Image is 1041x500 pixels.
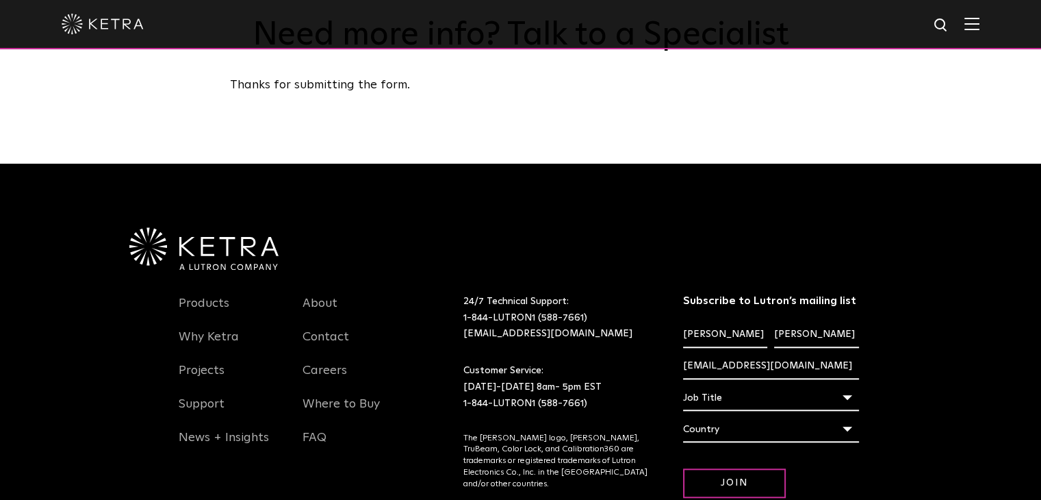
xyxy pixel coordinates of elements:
[179,329,239,361] a: Why Ketra
[179,363,224,395] a: Projects
[683,416,859,442] div: Country
[62,14,144,34] img: ketra-logo-2019-white
[683,468,786,498] input: Join
[964,17,979,30] img: Hamburger%20Nav.svg
[303,397,380,428] a: Where to Buy
[129,227,279,270] img: Ketra-aLutronCo_White_RGB
[179,430,269,462] a: News + Insights
[463,294,649,342] p: 24/7 Technical Support:
[179,397,224,428] a: Support
[303,329,349,361] a: Contact
[463,313,587,323] a: 1-844-LUTRON1 (588-7661)
[463,363,649,412] p: Customer Service: [DATE]-[DATE] 8am- 5pm EST
[303,294,407,462] div: Navigation Menu
[463,433,649,490] p: The [PERSON_NAME] logo, [PERSON_NAME], TruBeam, Color Lock, and Calibration360 are trademarks or ...
[683,294,859,308] h3: Subscribe to Lutron’s mailing list
[303,363,347,395] a: Careers
[230,75,812,95] div: Thanks for submitting the form.
[683,385,859,411] div: Job Title
[463,399,587,408] a: 1-844-LUTRON1 (588-7661)
[683,353,859,379] input: Email
[179,294,283,462] div: Navigation Menu
[933,17,950,34] img: search icon
[303,296,337,327] a: About
[303,430,326,462] a: FAQ
[463,329,632,338] a: [EMAIL_ADDRESS][DOMAIN_NAME]
[683,322,767,348] input: First Name
[179,296,229,327] a: Products
[774,322,858,348] input: Last Name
